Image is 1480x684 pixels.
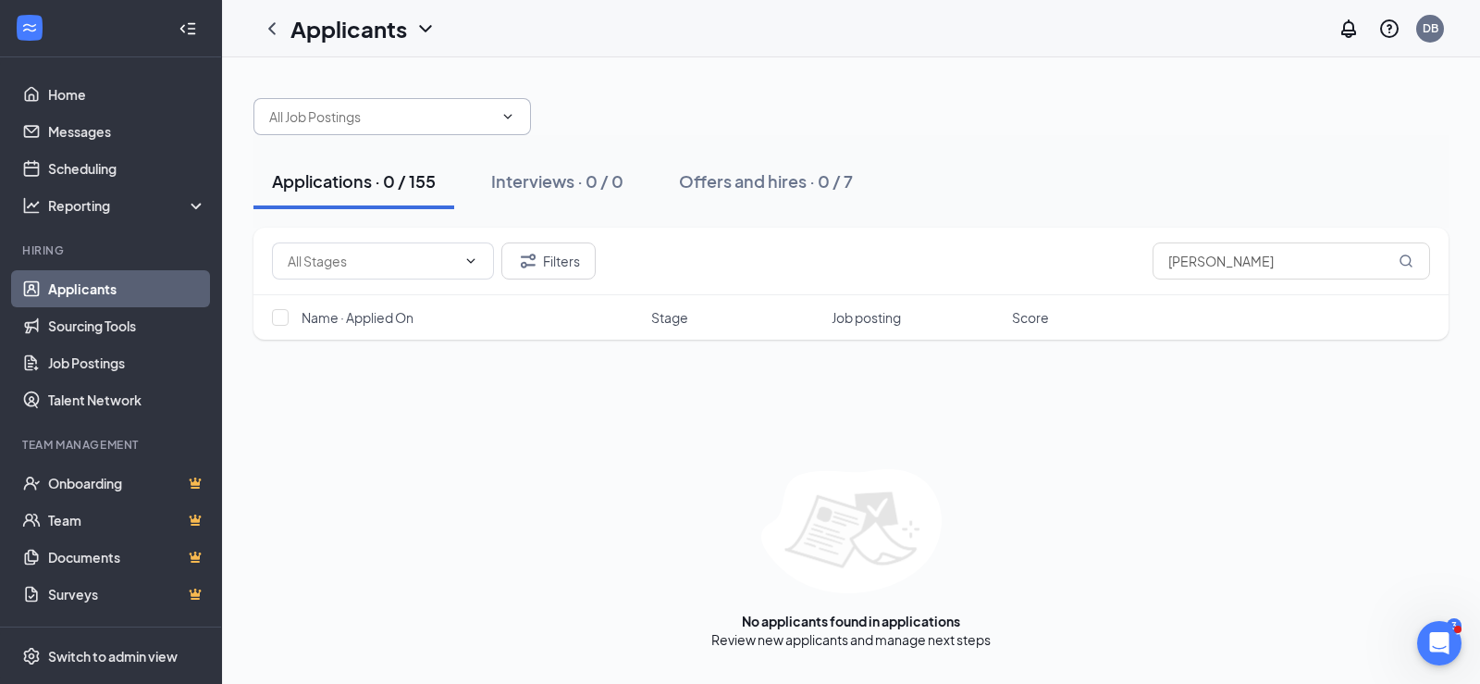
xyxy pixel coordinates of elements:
span: Score [1012,308,1049,327]
button: Filter Filters [501,243,596,280]
svg: Analysis [22,196,41,215]
iframe: Intercom live chat [1417,621,1461,665]
a: TeamCrown [48,502,206,539]
input: Search in applications [1153,243,1430,280]
div: 3 [1447,618,1461,634]
a: Home [48,76,206,113]
svg: Collapse [179,19,197,38]
svg: ChevronLeft [261,18,283,40]
svg: ChevronDown [500,109,515,124]
svg: ChevronDown [414,18,437,40]
a: Job Postings [48,344,206,381]
div: Review new applicants and manage next steps [711,630,991,649]
svg: MagnifyingGlass [1399,254,1413,268]
div: DB [1423,20,1438,36]
input: All Job Postings [269,106,493,127]
input: All Stages [288,251,456,271]
div: Reporting [48,196,207,215]
span: Name · Applied On [302,308,413,327]
svg: QuestionInfo [1378,18,1400,40]
a: SurveysCrown [48,576,206,613]
svg: WorkstreamLogo [20,19,39,37]
div: No applicants found in applications [742,612,960,630]
a: Sourcing Tools [48,307,206,344]
span: Job posting [832,308,901,327]
svg: Notifications [1338,18,1360,40]
svg: Filter [517,250,539,272]
div: Team Management [22,437,203,453]
span: Stage [651,308,688,327]
svg: Settings [22,647,41,665]
a: Messages [48,113,206,150]
a: Talent Network [48,381,206,418]
div: Offers and hires · 0 / 7 [679,169,853,193]
div: Hiring [22,243,203,258]
img: empty-state [761,469,942,593]
a: Applicants [48,270,206,307]
div: Switch to admin view [48,647,178,665]
h1: Applicants [290,13,407,44]
div: Applications · 0 / 155 [272,169,436,193]
a: Scheduling [48,150,206,187]
a: OnboardingCrown [48,465,206,502]
a: DocumentsCrown [48,539,206,576]
svg: ChevronDown [463,254,478,268]
div: Interviews · 0 / 0 [491,169,623,193]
